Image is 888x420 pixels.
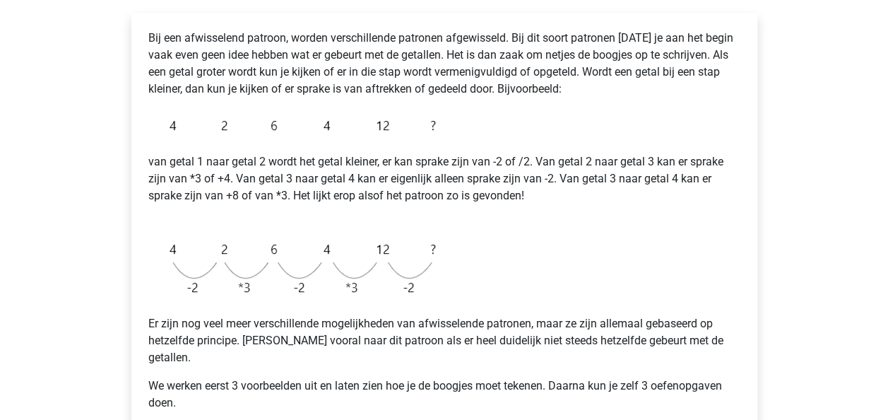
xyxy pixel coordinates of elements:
[148,109,443,142] img: Alternating_Example_intro_1.png
[148,153,740,221] p: van getal 1 naar getal 2 wordt het getal kleiner, er kan sprake zijn van -2 of /2. Van getal 2 na...
[148,378,740,412] p: We werken eerst 3 voorbeelden uit en laten zien hoe je de boogjes moet tekenen. Daarna kun je zel...
[148,233,443,304] img: Alternating_Example_intro_2.png
[148,315,740,366] p: Er zijn nog veel meer verschillende mogelijkheden van afwisselende patronen, maar ze zijn allemaa...
[148,30,740,98] p: Bij een afwisselend patroon, worden verschillende patronen afgewisseld. Bij dit soort patronen [D...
